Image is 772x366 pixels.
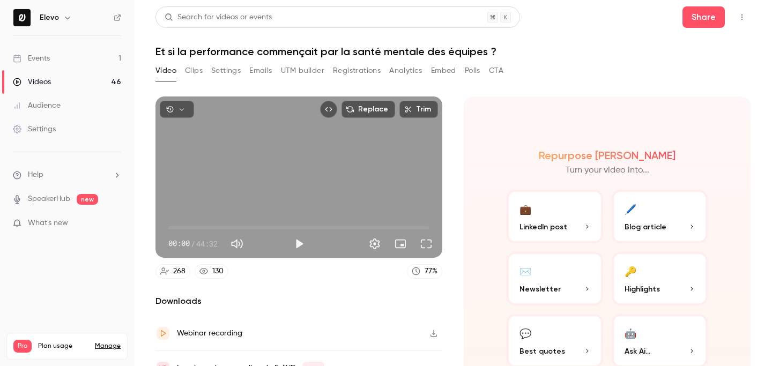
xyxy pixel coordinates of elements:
[342,101,395,118] button: Replace
[390,233,411,255] button: Turn on miniplayer
[320,101,337,118] button: Embed video
[625,200,636,217] div: 🖊️
[13,100,61,111] div: Audience
[389,62,422,79] button: Analytics
[13,340,32,353] span: Pro
[465,62,480,79] button: Polls
[211,62,241,79] button: Settings
[40,12,59,23] h6: Elevo
[519,346,565,357] span: Best quotes
[95,342,121,350] a: Manage
[212,266,224,277] div: 130
[155,62,176,79] button: Video
[196,238,218,249] span: 44:32
[38,342,88,350] span: Plan usage
[612,252,708,305] button: 🔑Highlights
[507,190,603,243] button: 💼LinkedIn post
[519,325,531,341] div: 💬
[733,9,751,26] button: Top Bar Actions
[77,194,98,205] span: new
[28,193,70,205] a: SpeakerHub
[625,325,636,341] div: 🤖
[333,62,381,79] button: Registrations
[519,283,561,295] span: Newsletter
[185,62,203,79] button: Clips
[13,169,121,181] li: help-dropdown-opener
[168,238,190,249] span: 00:00
[28,169,43,181] span: Help
[155,45,751,58] h1: Et si la performance commençait par la santé mentale des équipes ?
[407,264,442,279] a: 77%
[108,219,121,228] iframe: Noticeable Trigger
[539,149,675,162] h2: Repurpose [PERSON_NAME]
[177,327,242,340] div: Webinar recording
[625,263,636,279] div: 🔑
[625,283,660,295] span: Highlights
[191,238,195,249] span: /
[13,9,31,26] img: Elevo
[168,238,218,249] div: 00:00
[288,233,310,255] button: Play
[625,221,666,233] span: Blog article
[28,218,68,229] span: What's new
[155,264,190,279] a: 268
[364,233,385,255] button: Settings
[425,266,437,277] div: 77 %
[13,77,51,87] div: Videos
[519,200,531,217] div: 💼
[155,295,442,308] h2: Downloads
[507,252,603,305] button: ✉️Newsletter
[489,62,503,79] button: CTA
[415,233,437,255] button: Full screen
[625,346,650,357] span: Ask Ai...
[399,101,438,118] button: Trim
[566,164,649,177] p: Turn your video into...
[165,12,272,23] div: Search for videos or events
[249,62,272,79] button: Emails
[682,6,725,28] button: Share
[13,53,50,64] div: Events
[195,264,228,279] a: 130
[226,233,248,255] button: Mute
[519,221,567,233] span: LinkedIn post
[612,190,708,243] button: 🖊️Blog article
[519,263,531,279] div: ✉️
[431,62,456,79] button: Embed
[13,124,56,135] div: Settings
[281,62,324,79] button: UTM builder
[173,266,185,277] div: 268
